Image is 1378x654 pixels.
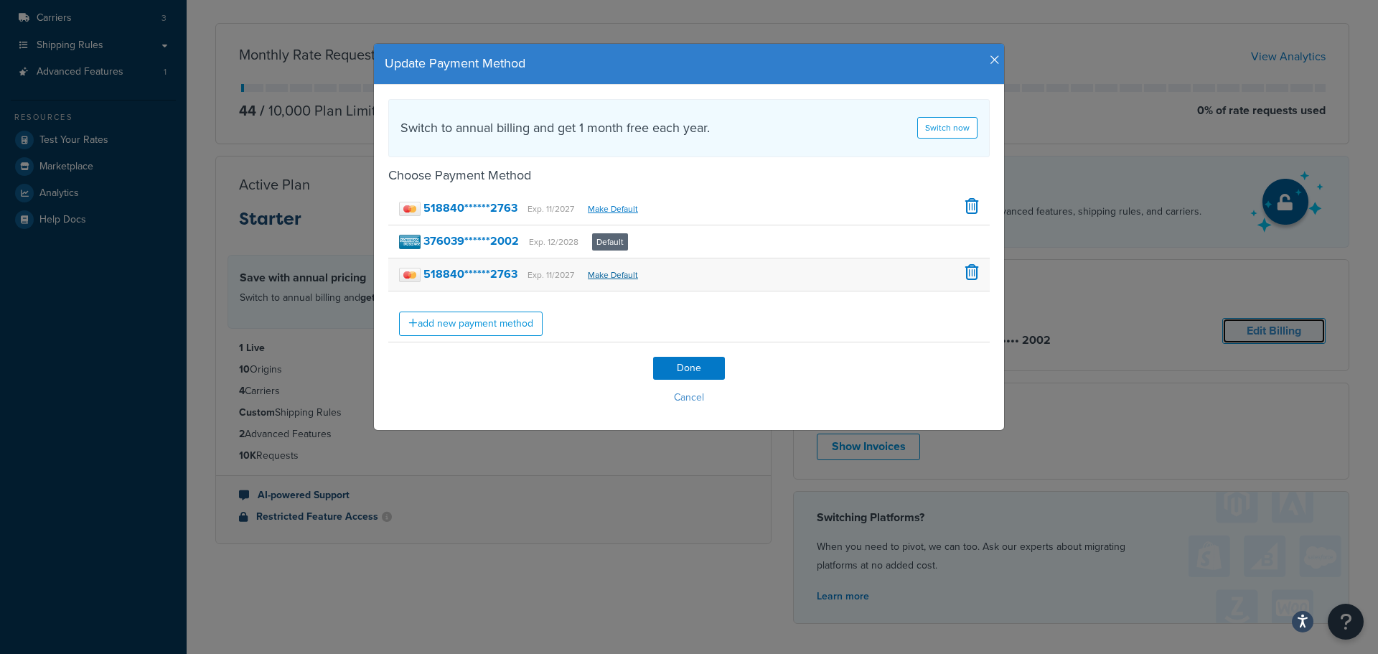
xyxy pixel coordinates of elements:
img: mastercard.png [399,268,421,282]
small: Exp. 12/2028 [529,235,578,248]
h4: Choose Payment Method [388,166,990,185]
a: Make Default [588,202,638,215]
small: Exp. 11/2027 [528,268,574,281]
small: Exp. 11/2027 [528,202,574,215]
a: Make Default [588,268,638,281]
a: Switch now [917,117,978,139]
input: Done [653,357,725,380]
a: add new payment method [399,312,543,336]
img: american_express.png [399,235,421,249]
span: Default [592,233,628,251]
h4: Update Payment Method [385,55,993,73]
img: mastercard.png [399,202,421,216]
h4: Switch to annual billing and get 1 month free each year. [400,118,710,138]
button: Cancel [388,387,990,408]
